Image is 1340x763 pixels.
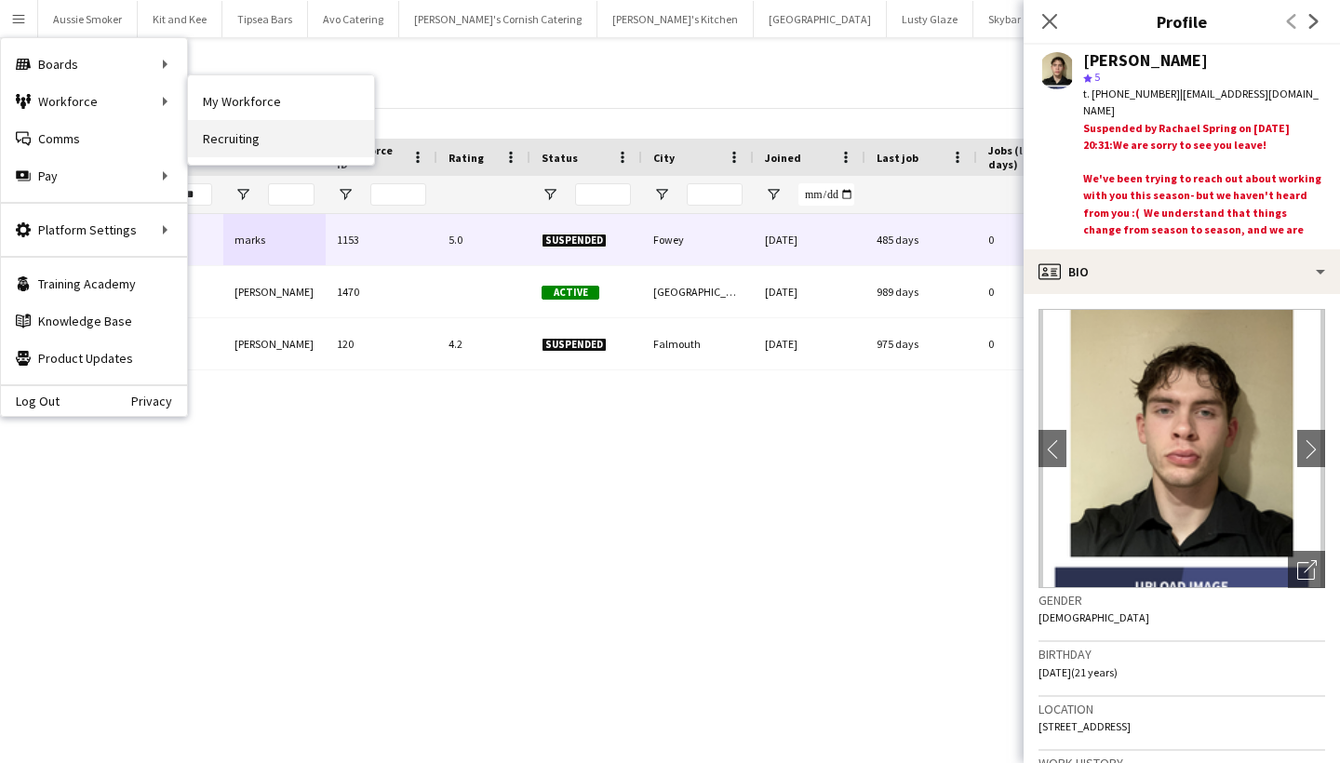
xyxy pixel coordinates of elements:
button: Open Filter Menu [653,186,670,203]
a: Recruiting [188,120,374,157]
span: [DATE] (21 years) [1038,665,1118,679]
span: Rating [449,151,484,165]
button: [PERSON_NAME]'s Cornish Catering [399,1,597,37]
a: Comms [1,120,187,157]
div: Workforce [1,83,187,120]
a: My Workforce [188,83,374,120]
button: [PERSON_NAME]'s Kitchen [597,1,754,37]
a: Product Updates [1,340,187,377]
span: City [653,151,675,165]
div: 1153 [326,214,437,265]
span: 5 [1094,70,1100,84]
span: Last job [877,151,918,165]
span: | [EMAIL_ADDRESS][DOMAIN_NAME] [1083,87,1319,117]
h3: Profile [1024,9,1340,33]
input: Joined Filter Input [798,183,854,206]
div: 975 days [865,318,977,369]
div: [PERSON_NAME] [223,318,326,369]
span: Suspended [542,338,607,352]
input: Status Filter Input [575,183,631,206]
div: Bio [1024,249,1340,294]
button: Tipsea Bars [222,1,308,37]
button: Lusty Glaze [887,1,973,37]
div: Falmouth [642,318,754,369]
div: [PERSON_NAME] [223,266,326,317]
div: [PERSON_NAME] [1083,52,1208,69]
span: [STREET_ADDRESS] [1038,719,1131,733]
a: Log Out [1,394,60,408]
div: 4.2 [437,318,530,369]
div: Platform Settings [1,211,187,248]
div: 485 days [865,214,977,265]
img: Crew avatar or photo [1038,309,1325,588]
div: 989 days [865,266,977,317]
div: 0 [977,318,1098,369]
input: City Filter Input [687,183,743,206]
div: Pay [1,157,187,194]
button: Open Filter Menu [765,186,782,203]
a: Knowledge Base [1,302,187,340]
span: [DEMOGRAPHIC_DATA] [1038,610,1149,624]
span: t. [PHONE_NUMBER] [1083,87,1180,100]
span: Jobs (last 90 days) [988,143,1065,171]
span: Suspended [542,234,607,248]
div: Boards [1,46,187,83]
a: Privacy [131,394,187,408]
div: Fowey [642,214,754,265]
button: Open Filter Menu [234,186,251,203]
a: Training Academy [1,265,187,302]
h3: Birthday [1038,646,1325,663]
button: Open Filter Menu [542,186,558,203]
button: [GEOGRAPHIC_DATA] [754,1,887,37]
div: 0 [977,266,1098,317]
div: 5.0 [437,214,530,265]
button: Aussie Smoker [38,1,138,37]
div: We've been trying to reach out about working with you this season- but we haven't heard from you ... [1083,170,1325,272]
div: marks [223,214,326,265]
div: [GEOGRAPHIC_DATA] [642,266,754,317]
span: We are sorry to see you leave! [1113,138,1266,152]
div: [DATE] [754,266,865,317]
div: Open photos pop-in [1288,551,1325,588]
div: [DATE] [754,318,865,369]
span: Active [542,286,599,300]
div: 1470 [326,266,437,317]
div: [DATE] [754,214,865,265]
button: Skybar [973,1,1037,37]
input: First Name Filter Input [166,183,212,206]
button: Kit and Kee [138,1,222,37]
div: 0 [977,214,1098,265]
span: Joined [765,151,801,165]
span: Status [542,151,578,165]
button: Open Filter Menu [337,186,354,203]
h3: Gender [1038,592,1325,609]
input: Last Name Filter Input [268,183,315,206]
button: Avo Catering [308,1,399,37]
div: Suspended by Rachael Spring on [DATE] 20:31: [1083,120,1325,242]
input: Workforce ID Filter Input [370,183,426,206]
h3: Location [1038,701,1325,717]
div: 120 [326,318,437,369]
